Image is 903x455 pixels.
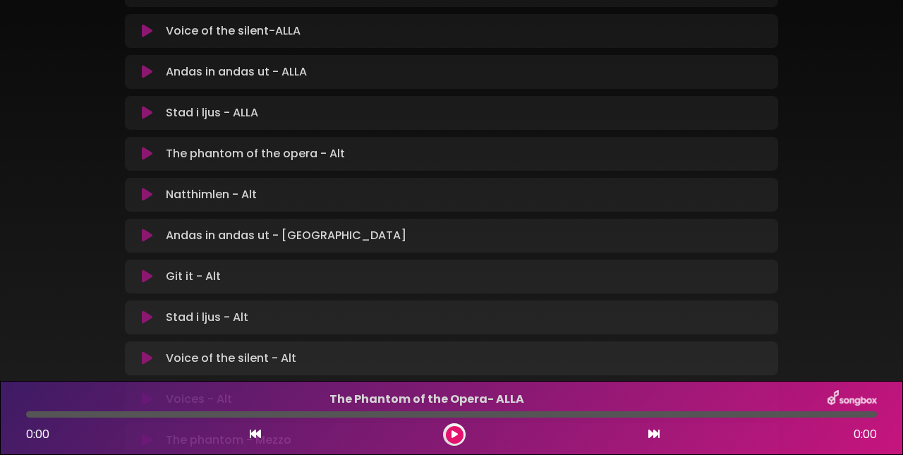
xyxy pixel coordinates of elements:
[166,63,770,80] p: Andas in andas ut - ALLA
[828,390,877,408] img: songbox-logo-white.png
[26,391,828,408] p: The Phantom of the Opera- ALLA
[166,23,770,40] p: Voice of the silent-ALLA
[26,426,49,442] span: 0:00
[166,350,770,367] p: Voice of the silent - Alt
[854,426,877,443] span: 0:00
[166,268,770,285] p: Git it - Alt
[166,104,770,121] p: Stad i ljus - ALLA
[166,145,770,162] p: The phantom of the opera - Alt
[166,309,770,326] p: Stad i ljus - Alt
[166,186,770,203] p: Natthimlen - Alt
[166,227,770,244] p: Andas in andas ut - [GEOGRAPHIC_DATA]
